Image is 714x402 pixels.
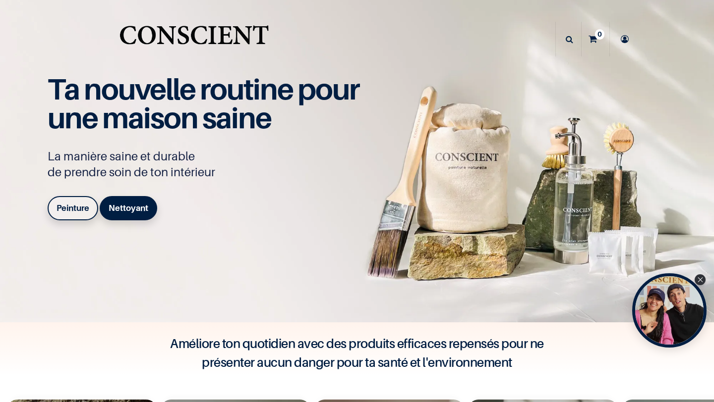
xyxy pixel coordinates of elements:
div: Tolstoy bubble widget [632,273,707,348]
b: Peinture [57,203,89,213]
div: Open Tolstoy widget [632,273,707,348]
a: Nettoyant [100,196,157,220]
span: Ta nouvelle routine pour une maison saine [48,71,359,136]
a: 0 [582,22,609,56]
div: Open Tolstoy [632,273,707,348]
b: Nettoyant [109,203,148,213]
h4: Améliore ton quotidien avec des produits efficaces repensés pour ne présenter aucun danger pour t... [159,334,555,372]
p: La manière saine et durable de prendre soin de ton intérieur [48,149,370,180]
img: Conscient [118,20,271,59]
a: Peinture [48,196,98,220]
div: Close Tolstoy widget [695,274,706,285]
a: Logo of Conscient [118,20,271,59]
sup: 0 [595,29,604,39]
